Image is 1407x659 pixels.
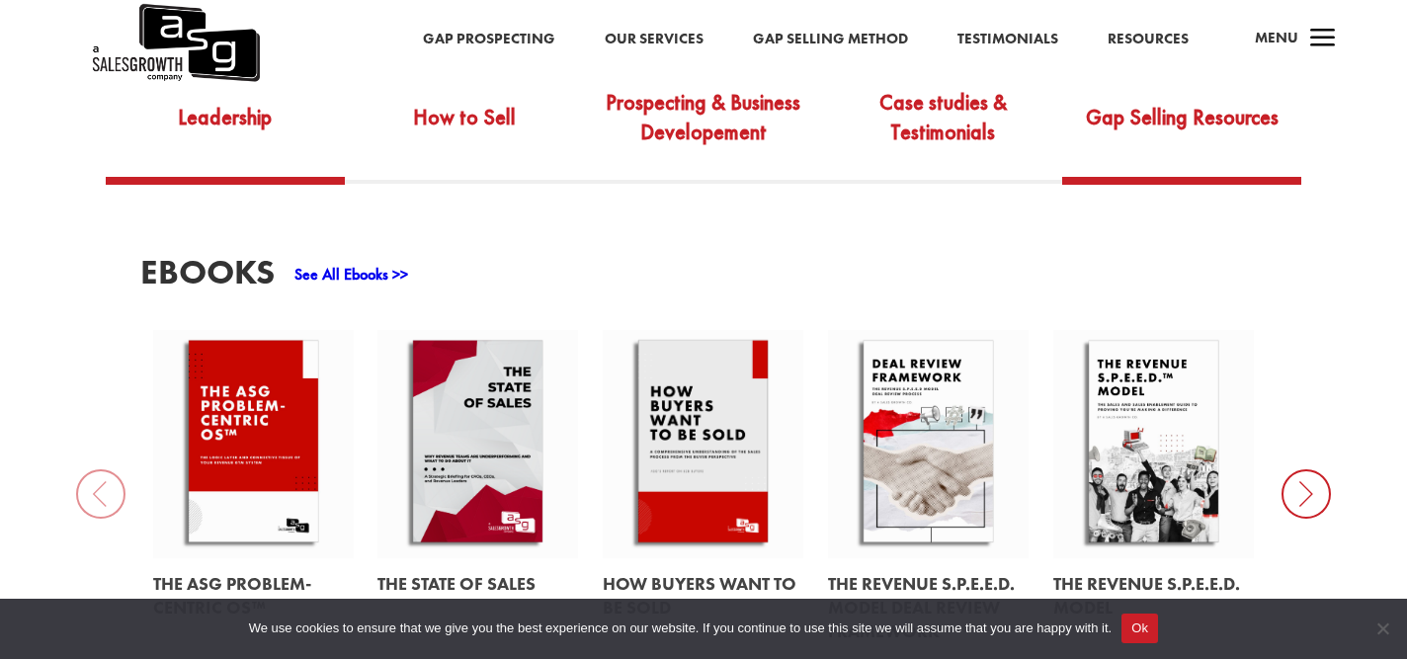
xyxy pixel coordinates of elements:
button: Ok [1121,614,1158,643]
h3: EBooks [140,255,275,299]
span: a [1303,20,1343,59]
span: No [1372,618,1392,638]
a: Gap Prospecting [423,27,555,52]
a: Resources [1108,27,1189,52]
a: Gap Selling Resources [1062,85,1301,178]
span: Menu [1255,28,1298,47]
a: Our Services [605,27,703,52]
span: We use cookies to ensure that we give you the best experience on our website. If you continue to ... [249,618,1112,638]
a: Gap Selling Method [753,27,908,52]
a: See All Ebooks >> [294,264,408,285]
a: Case studies & Testimonials [823,85,1062,178]
a: Prospecting & Business Developement [584,85,823,178]
a: Leadership [106,85,345,178]
a: How to Sell [345,85,584,178]
a: Testimonials [957,27,1058,52]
